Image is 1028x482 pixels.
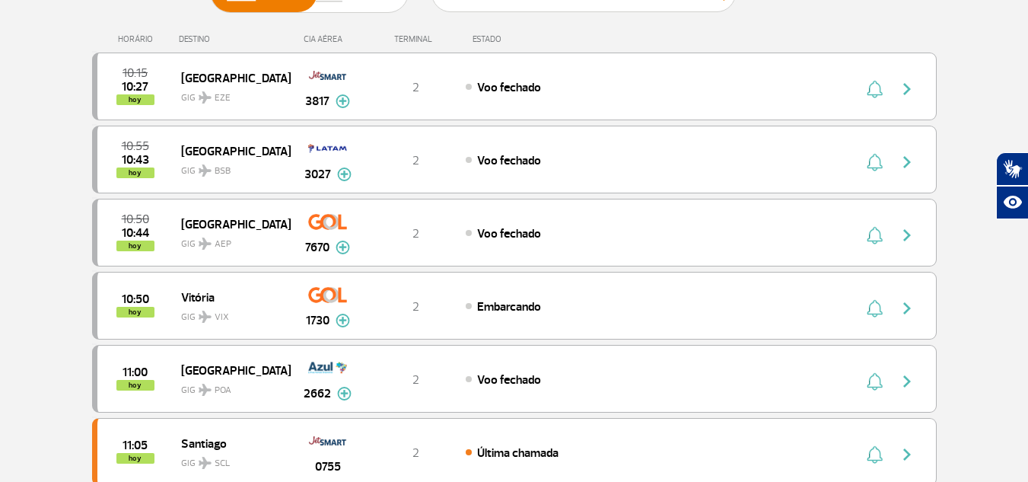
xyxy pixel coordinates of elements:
[867,153,883,171] img: sino-painel-voo.svg
[181,214,278,234] span: [GEOGRAPHIC_DATA]
[305,92,329,110] span: 3817
[199,164,212,177] img: destiny_airplane.svg
[116,94,154,105] span: hoy
[199,91,212,104] img: destiny_airplane.svg
[215,457,230,471] span: SCL
[181,68,278,88] span: [GEOGRAPHIC_DATA]
[304,165,331,184] span: 3027
[215,164,231,178] span: BSB
[199,311,212,323] img: destiny_airplane.svg
[122,81,148,92] span: 2025-10-01 10:27:00
[215,311,229,324] span: VIX
[181,83,278,105] span: GIG
[181,448,278,471] span: GIG
[898,372,916,391] img: seta-direita-painel-voo.svg
[215,91,231,105] span: EZE
[123,68,148,78] span: 2025-10-01 10:15:00
[290,34,366,44] div: CIA AÉREA
[179,34,290,44] div: DESTINO
[477,226,541,241] span: Voo fechado
[123,367,148,378] span: 2025-10-01 11:00:00
[996,152,1028,219] div: Plugin de acessibilidade da Hand Talk.
[181,433,278,453] span: Santiago
[867,226,883,244] img: sino-painel-voo.svg
[898,80,916,98] img: seta-direita-painel-voo.svg
[867,372,883,391] img: sino-painel-voo.svg
[412,299,419,314] span: 2
[336,314,350,327] img: mais-info-painel-voo.svg
[336,241,350,254] img: mais-info-painel-voo.svg
[412,445,419,461] span: 2
[477,299,541,314] span: Embarcando
[199,457,212,469] img: destiny_airplane.svg
[122,228,149,238] span: 2025-10-01 10:44:17
[898,153,916,171] img: seta-direita-painel-voo.svg
[181,141,278,161] span: [GEOGRAPHIC_DATA]
[116,453,154,464] span: hoy
[477,445,559,461] span: Última chamada
[215,238,231,251] span: AEP
[477,153,541,168] span: Voo fechado
[215,384,231,397] span: POA
[412,226,419,241] span: 2
[465,34,589,44] div: ESTADO
[116,307,154,318] span: hoy
[116,168,154,178] span: hoy
[366,34,465,44] div: TERMINAL
[304,385,331,403] span: 2662
[97,34,180,44] div: HORÁRIO
[898,226,916,244] img: seta-direita-painel-voo.svg
[412,372,419,388] span: 2
[199,238,212,250] img: destiny_airplane.svg
[337,168,352,181] img: mais-info-painel-voo.svg
[122,294,149,305] span: 2025-10-01 10:50:00
[898,299,916,318] img: seta-direita-painel-voo.svg
[306,311,329,330] span: 1730
[181,360,278,380] span: [GEOGRAPHIC_DATA]
[199,384,212,396] img: destiny_airplane.svg
[122,155,149,165] span: 2025-10-01 10:43:51
[122,214,149,225] span: 2025-10-01 10:50:00
[867,80,883,98] img: sino-painel-voo.svg
[337,387,352,401] img: mais-info-painel-voo.svg
[867,299,883,318] img: sino-painel-voo.svg
[412,153,419,168] span: 2
[181,302,278,324] span: GIG
[412,80,419,95] span: 2
[996,186,1028,219] button: Abrir recursos assistivos.
[181,375,278,397] span: GIG
[181,229,278,251] span: GIG
[181,156,278,178] span: GIG
[123,440,148,451] span: 2025-10-01 11:05:00
[181,287,278,307] span: Vitória
[867,445,883,464] img: sino-painel-voo.svg
[898,445,916,464] img: seta-direita-painel-voo.svg
[116,241,154,251] span: hoy
[996,152,1028,186] button: Abrir tradutor de língua de sinais.
[336,94,350,108] img: mais-info-painel-voo.svg
[122,141,149,152] span: 2025-10-01 10:55:00
[477,80,541,95] span: Voo fechado
[116,380,154,391] span: hoy
[315,458,341,476] span: 0755
[477,372,541,388] span: Voo fechado
[305,238,329,257] span: 7670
